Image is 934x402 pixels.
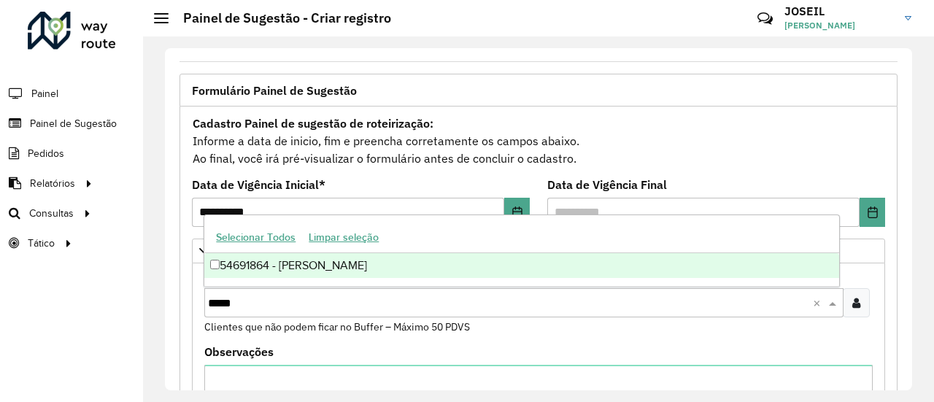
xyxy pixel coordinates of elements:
span: Tático [28,236,55,251]
button: Choose Date [860,198,885,227]
span: Painel de Sugestão [30,116,117,131]
label: Data de Vigência Final [547,176,667,193]
label: Observações [204,343,274,360]
button: Limpar seleção [302,226,385,249]
div: 54691864 - [PERSON_NAME] [204,253,838,278]
button: Choose Date [504,198,530,227]
span: Consultas [29,206,74,221]
a: Contato Rápido [749,3,781,34]
span: Relatórios [30,176,75,191]
span: Pedidos [28,146,64,161]
span: Clear all [813,294,825,312]
a: Priorizar Cliente - Não podem ficar no buffer [192,239,885,263]
h3: JOSEIL [784,4,894,18]
label: Data de Vigência Inicial [192,176,325,193]
strong: Cadastro Painel de sugestão de roteirização: [193,116,433,131]
h2: Painel de Sugestão - Criar registro [169,10,391,26]
span: Formulário Painel de Sugestão [192,85,357,96]
ng-dropdown-panel: Options list [204,214,839,287]
button: Selecionar Todos [209,226,302,249]
small: Clientes que não podem ficar no Buffer – Máximo 50 PDVS [204,320,470,333]
div: Informe a data de inicio, fim e preencha corretamente os campos abaixo. Ao final, você irá pré-vi... [192,114,885,168]
span: [PERSON_NAME] [784,19,894,32]
span: Painel [31,86,58,101]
